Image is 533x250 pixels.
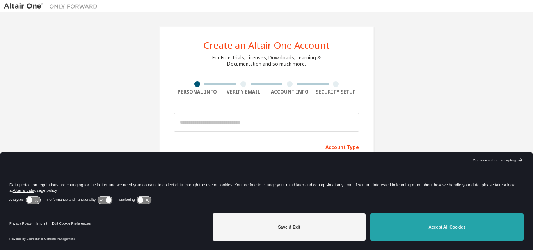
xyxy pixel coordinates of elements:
[313,89,359,95] div: Security Setup
[174,89,220,95] div: Personal Info
[266,89,313,95] div: Account Info
[204,41,330,50] div: Create an Altair One Account
[220,89,267,95] div: Verify Email
[212,55,321,67] div: For Free Trials, Licenses, Downloads, Learning & Documentation and so much more.
[174,140,359,153] div: Account Type
[4,2,101,10] img: Altair One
